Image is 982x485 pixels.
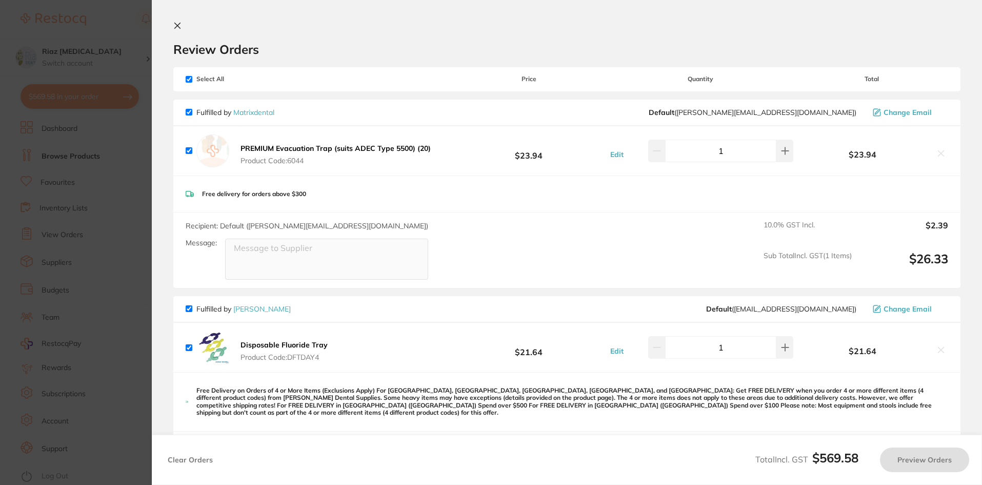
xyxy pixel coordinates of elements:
span: Sub Total Incl. GST ( 1 Items) [764,251,852,280]
span: Product Code: DFTDAY4 [241,353,328,361]
span: peter@matrixdental.com.au [649,108,856,117]
b: $23.94 [452,141,605,160]
button: Preview Orders [880,448,969,472]
p: Fulfilled by [196,305,291,313]
span: Total Incl. GST [755,454,858,464]
button: Change Email [870,304,948,314]
b: PREMIUM Evacuation Trap (suits ADEC Type 5500) (20) [241,144,431,153]
b: $569.58 [812,450,858,465]
a: Matrixdental [233,108,274,117]
button: PREMIUM Evacuation Trap (suits ADEC Type 5500) (20) Product Code:6044 [237,144,434,165]
label: Message: [186,239,217,247]
span: Total [796,75,948,83]
output: $26.33 [860,251,948,280]
img: empty.jpg [196,134,229,167]
b: Disposable Fluoride Tray [241,340,328,350]
span: Change Email [884,305,932,313]
button: Edit [607,346,627,356]
h2: Review Orders [173,42,960,57]
button: Disposable Fluoride Tray Product Code:DFTDAY4 [237,340,331,362]
b: Default [649,108,674,117]
span: Change Email [884,108,932,117]
span: Product Code: 6044 [241,157,431,165]
span: Select All [186,75,288,83]
span: save@adamdental.com.au [706,305,856,313]
button: Clear Orders [165,448,216,472]
a: [PERSON_NAME] [233,304,291,314]
button: Edit [607,150,627,159]
p: Free Delivery on Orders of 4 or More Items (Exclusions Apply) For [GEOGRAPHIC_DATA], [GEOGRAPHIC_... [196,387,948,417]
span: 10.0 % GST Incl. [764,221,852,243]
span: Quantity [605,75,796,83]
b: $21.64 [452,338,605,357]
button: Change Email [870,108,948,117]
span: Recipient: Default ( [PERSON_NAME][EMAIL_ADDRESS][DOMAIN_NAME] ) [186,221,428,230]
b: $23.94 [796,150,930,159]
img: MndwemF1Yw [196,331,229,364]
p: Fulfilled by [196,108,274,117]
b: $21.64 [796,346,930,356]
output: $2.39 [860,221,948,243]
b: Default [706,304,732,314]
span: Price [452,75,605,83]
p: Free delivery for orders above $300 [202,190,306,198]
